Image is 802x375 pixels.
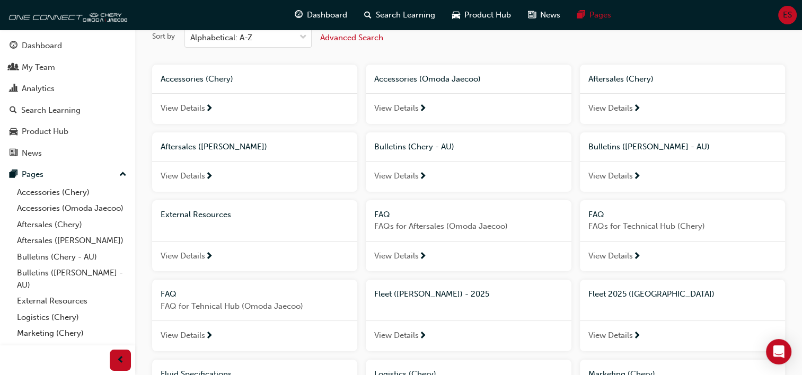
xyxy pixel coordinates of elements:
[13,325,131,342] a: Marketing (Chery)
[374,170,419,182] span: View Details
[119,168,127,182] span: up-icon
[4,165,131,184] button: Pages
[364,8,372,22] span: search-icon
[4,79,131,99] a: Analytics
[320,28,383,48] button: Advanced Search
[13,309,131,326] a: Logistics (Chery)
[588,289,715,299] span: Fleet 2025 ([GEOGRAPHIC_DATA])
[10,41,17,51] span: guage-icon
[374,289,489,299] span: Fleet ([PERSON_NAME]) - 2025
[10,170,17,180] span: pages-icon
[419,172,427,182] span: next-icon
[152,200,357,272] a: External ResourcesView Details
[10,149,17,158] span: news-icon
[205,172,213,182] span: next-icon
[286,4,356,26] a: guage-iconDashboard
[374,329,419,342] span: View Details
[10,106,17,115] span: search-icon
[4,144,131,163] a: News
[5,4,127,25] img: oneconnect
[633,252,641,262] span: next-icon
[320,33,383,42] span: Advanced Search
[22,83,55,95] div: Analytics
[580,65,785,124] a: Aftersales (Chery)View Details
[307,9,347,21] span: Dashboard
[13,233,131,249] a: Aftersales ([PERSON_NAME])
[374,250,419,262] span: View Details
[452,8,460,22] span: car-icon
[10,63,17,73] span: people-icon
[519,4,569,26] a: news-iconNews
[376,9,435,21] span: Search Learning
[444,4,519,26] a: car-iconProduct Hub
[299,31,307,44] span: down-icon
[4,101,131,120] a: Search Learning
[4,58,131,77] a: My Team
[580,280,785,351] a: Fleet 2025 ([GEOGRAPHIC_DATA])View Details
[4,122,131,141] a: Product Hub
[633,172,641,182] span: next-icon
[205,332,213,341] span: next-icon
[356,4,444,26] a: search-iconSearch Learning
[580,200,785,272] a: FAQFAQs for Technical Hub (Chery)View Details
[205,252,213,262] span: next-icon
[374,142,454,151] span: Bulletins (Chery - AU)
[13,249,131,265] a: Bulletins (Chery - AU)
[540,9,560,21] span: News
[588,102,633,114] span: View Details
[22,40,62,52] div: Dashboard
[528,8,536,22] span: news-icon
[464,9,511,21] span: Product Hub
[22,147,42,159] div: News
[21,104,81,117] div: Search Learning
[13,217,131,233] a: Aftersales (Chery)
[152,65,357,124] a: Accessories (Chery)View Details
[577,8,585,22] span: pages-icon
[22,168,43,181] div: Pages
[161,142,267,151] span: Aftersales ([PERSON_NAME])
[161,250,205,262] span: View Details
[366,280,571,351] a: Fleet ([PERSON_NAME]) - 2025View Details
[161,74,233,84] span: Accessories (Chery)
[588,220,777,233] span: FAQs for Technical Hub (Chery)
[778,6,797,24] button: ES
[152,280,357,351] a: FAQFAQ for Tehnical Hub (Omoda Jaecoo)View Details
[117,354,125,367] span: prev-icon
[161,210,231,219] span: External Resources
[366,132,571,192] a: Bulletins (Chery - AU)View Details
[374,220,562,233] span: FAQs for Aftersales (Omoda Jaecoo)
[419,252,427,262] span: next-icon
[161,102,205,114] span: View Details
[419,332,427,341] span: next-icon
[161,300,349,312] span: FAQ for Tehnical Hub (Omoda Jaecoo)
[588,170,633,182] span: View Details
[374,102,419,114] span: View Details
[10,84,17,94] span: chart-icon
[588,142,710,151] span: Bulletins ([PERSON_NAME] - AU)
[633,104,641,114] span: next-icon
[374,210,390,219] span: FAQ
[633,332,641,341] span: next-icon
[22,126,68,138] div: Product Hub
[13,184,131,201] a: Accessories (Chery)
[366,200,571,272] a: FAQFAQs for Aftersales (Omoda Jaecoo)View Details
[152,31,175,42] div: Sort by
[588,74,654,84] span: Aftersales (Chery)
[295,8,303,22] span: guage-icon
[22,61,55,74] div: My Team
[588,250,633,262] span: View Details
[10,127,17,137] span: car-icon
[190,32,252,44] div: Alphabetical: A-Z
[13,265,131,293] a: Bulletins ([PERSON_NAME] - AU)
[4,36,131,56] a: Dashboard
[589,9,611,21] span: Pages
[4,34,131,165] button: DashboardMy TeamAnalyticsSearch LearningProduct HubNews
[419,104,427,114] span: next-icon
[152,132,357,192] a: Aftersales ([PERSON_NAME])View Details
[783,9,792,21] span: ES
[588,329,633,342] span: View Details
[205,104,213,114] span: next-icon
[13,293,131,309] a: External Resources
